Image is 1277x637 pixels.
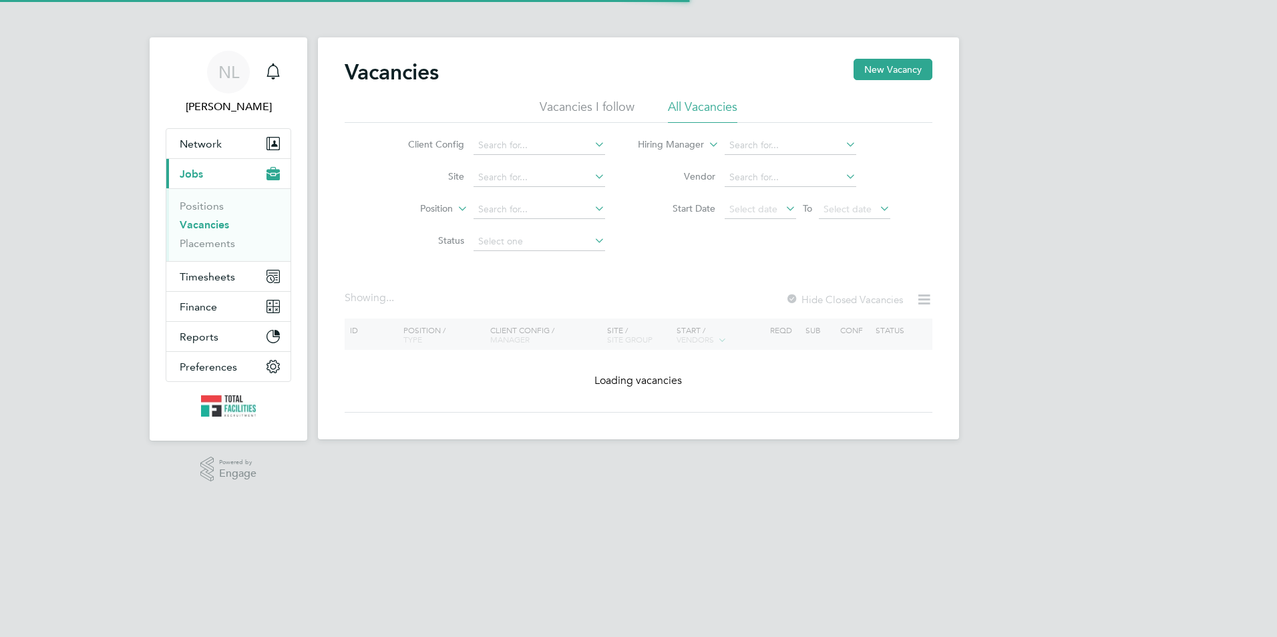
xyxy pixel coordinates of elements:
[540,99,634,123] li: Vacancies I follow
[180,218,229,231] a: Vacancies
[166,99,291,115] span: Nicola Lawrence
[219,468,256,479] span: Engage
[219,457,256,468] span: Powered by
[200,457,257,482] a: Powered byEngage
[201,395,256,417] img: tfrecruitment-logo-retina.png
[345,291,397,305] div: Showing
[638,202,715,214] label: Start Date
[166,129,291,158] button: Network
[668,99,737,123] li: All Vacancies
[180,200,224,212] a: Positions
[180,331,218,343] span: Reports
[725,168,856,187] input: Search for...
[638,170,715,182] label: Vendor
[166,159,291,188] button: Jobs
[180,361,237,373] span: Preferences
[854,59,932,80] button: New Vacancy
[386,291,394,304] span: ...
[166,395,291,417] a: Go to home page
[474,200,605,219] input: Search for...
[376,202,453,216] label: Position
[166,262,291,291] button: Timesheets
[387,138,464,150] label: Client Config
[387,234,464,246] label: Status
[474,168,605,187] input: Search for...
[799,200,816,217] span: To
[218,63,239,81] span: NL
[627,138,704,152] label: Hiring Manager
[166,352,291,381] button: Preferences
[180,237,235,250] a: Placements
[180,270,235,283] span: Timesheets
[180,138,222,150] span: Network
[166,188,291,261] div: Jobs
[785,293,903,306] label: Hide Closed Vacancies
[729,203,777,215] span: Select date
[387,170,464,182] label: Site
[474,136,605,155] input: Search for...
[150,37,307,441] nav: Main navigation
[166,51,291,115] a: NL[PERSON_NAME]
[345,59,439,85] h2: Vacancies
[474,232,605,251] input: Select one
[180,168,203,180] span: Jobs
[725,136,856,155] input: Search for...
[180,300,217,313] span: Finance
[166,322,291,351] button: Reports
[166,292,291,321] button: Finance
[824,203,872,215] span: Select date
